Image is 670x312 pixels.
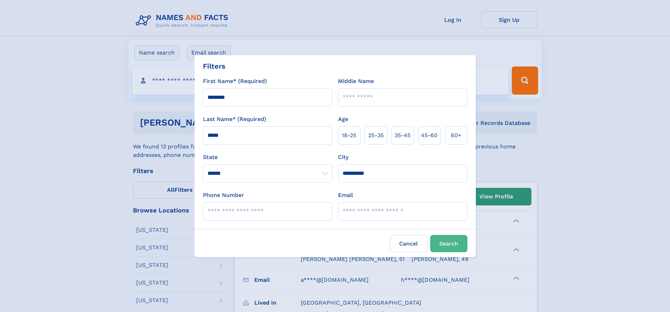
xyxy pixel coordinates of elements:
[451,131,461,140] span: 60+
[338,153,349,161] label: City
[338,115,348,123] label: Age
[390,235,427,252] label: Cancel
[338,77,374,85] label: Middle Name
[421,131,438,140] span: 45‑60
[342,131,356,140] span: 18‑25
[203,115,266,123] label: Last Name* (Required)
[338,191,353,199] label: Email
[203,153,332,161] label: State
[430,235,467,252] button: Search
[203,77,267,85] label: First Name* (Required)
[203,191,244,199] label: Phone Number
[368,131,384,140] span: 25‑35
[395,131,410,140] span: 35‑45
[203,61,225,71] div: Filters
